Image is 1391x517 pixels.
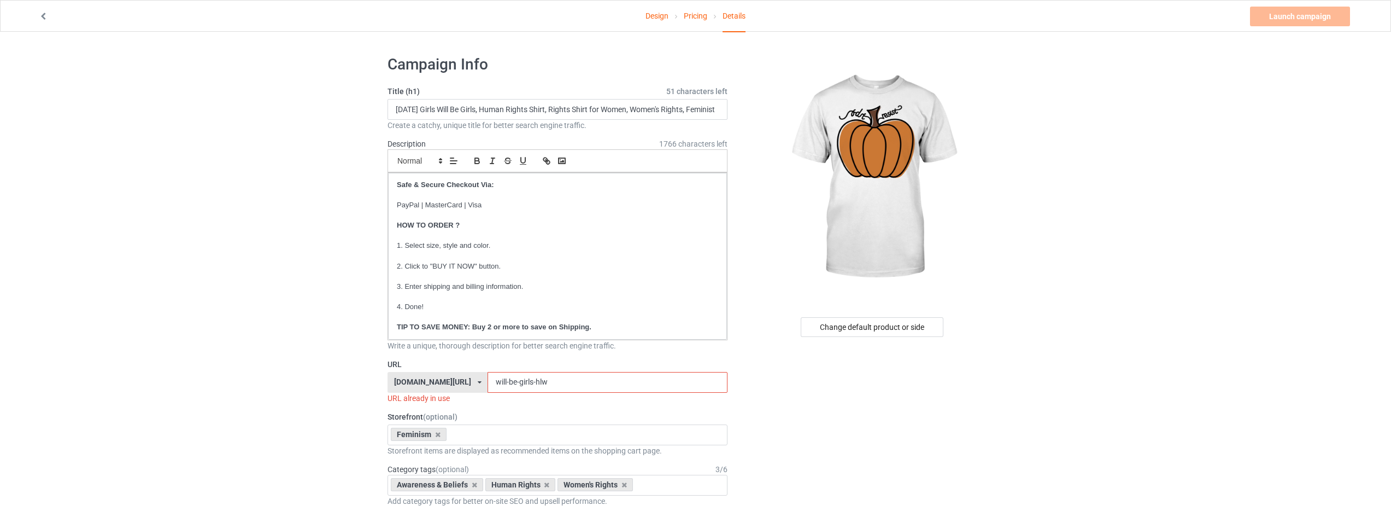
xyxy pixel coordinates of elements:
label: Title (h1) [388,86,727,97]
strong: Safe & Secure Checkout Via: [397,181,494,189]
span: (optional) [436,465,469,474]
strong: HOW TO ORDER ? [397,221,460,229]
div: Change default product or side [801,317,943,337]
div: 3 / 6 [715,464,727,475]
p: 2. Click to "BUY IT NOW" button. [397,262,718,272]
p: 4. Done! [397,302,718,312]
div: Feminism [391,428,447,441]
div: Create a catchy, unique title for better search engine traffic. [388,120,727,131]
div: Write a unique, thorough description for better search engine traffic. [388,340,727,351]
label: Category tags [388,464,469,475]
p: PayPal | MasterCard | Visa [397,200,718,211]
div: URL already in use [388,393,727,404]
div: Awareness & Beliefs [391,478,483,491]
div: Details [723,1,746,32]
div: Storefront items are displayed as recommended items on the shopping cart page. [388,445,727,456]
label: Storefront [388,411,727,422]
label: Description [388,140,426,148]
span: (optional) [423,413,457,421]
div: Women's Rights [557,478,633,491]
span: 51 characters left [666,86,727,97]
div: Add category tags for better on-site SEO and upsell performance. [388,496,727,507]
a: Pricing [684,1,707,31]
h1: Campaign Info [388,55,727,74]
strong: TIP TO SAVE MONEY: Buy 2 or more to save on Shipping. [397,323,591,331]
div: Human Rights [485,478,556,491]
a: Design [645,1,668,31]
span: 1766 characters left [659,138,727,149]
label: URL [388,359,727,370]
p: 3. Enter shipping and billing information. [397,282,718,292]
div: [DOMAIN_NAME][URL] [394,378,471,386]
p: 1. Select size, style and color. [397,241,718,251]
